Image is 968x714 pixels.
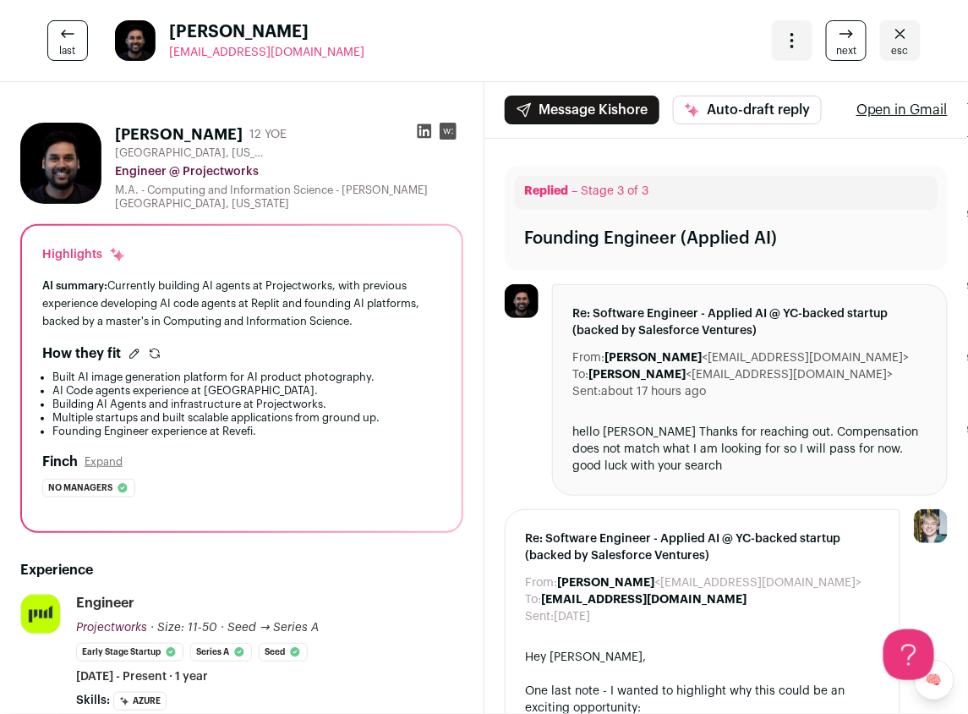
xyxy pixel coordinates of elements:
[76,643,183,662] li: Early Stage Startup
[542,594,747,606] b: [EMAIL_ADDRESS][DOMAIN_NAME]
[115,184,463,211] div: M.A. - Computing and Information Science - [PERSON_NAME][GEOGRAPHIC_DATA], [US_STATE]
[115,163,463,180] div: Engineer @ Projectworks
[190,643,252,662] li: Series A
[526,608,555,625] dt: Sent:
[169,20,364,44] span: [PERSON_NAME]
[42,277,441,330] div: Currently building AI agents at Projectworks, with previous experience developing AI code agents ...
[52,384,441,398] li: AI Code agents experience at [GEOGRAPHIC_DATA].
[42,280,107,291] span: AI summary:
[115,20,156,61] img: c21646a4a1e302dcd31831e756eab7b89976c8857cbbefcf18b345ae4e2c0e95
[150,622,217,634] span: · Size: 11-50
[52,411,441,425] li: Multiple startups and built scalable applications from ground up.
[85,455,123,469] button: Expand
[525,185,569,197] span: Replied
[52,398,441,411] li: Building AI Agents and infrastructure at Projectworks.
[555,608,591,625] dd: [DATE]
[76,594,134,612] div: Engineer
[505,96,659,124] button: Message Kishore
[582,185,649,197] span: Stage 3 of 3
[558,577,655,589] b: [PERSON_NAME]
[169,44,364,61] a: [EMAIL_ADDRESS][DOMAIN_NAME]
[113,692,167,711] li: Azure
[573,305,927,339] span: Re: Software Engineer - Applied AI @ YC-backed startup (backed by Salesforce Ventures)
[505,284,539,318] img: c21646a4a1e302dcd31831e756eab7b89976c8857cbbefcf18b345ae4e2c0e95
[589,366,894,383] dd: <[EMAIL_ADDRESS][DOMAIN_NAME]>
[249,126,287,143] div: 12 YOE
[52,371,441,384] li: Built AI image generation platform for AI product photography.
[573,383,602,400] dt: Sent:
[76,668,208,685] span: [DATE] - Present · 1 year
[605,352,703,364] b: [PERSON_NAME]
[572,185,578,197] span: –
[673,96,822,124] button: Auto-draft reply
[558,574,862,591] dd: <[EMAIL_ADDRESS][DOMAIN_NAME]>
[573,424,927,475] div: hello [PERSON_NAME] Thanks for reaching out. Compensation does not match what I am looking for so...
[526,591,542,608] dt: To:
[76,692,110,709] span: Skills:
[47,20,88,61] a: last
[836,44,856,58] span: next
[115,146,267,160] span: [GEOGRAPHIC_DATA], [US_STATE], [GEOGRAPHIC_DATA]
[42,343,121,364] h2: How they fit
[227,622,319,634] span: Seed → Series A
[42,452,78,472] h2: Finch
[526,649,880,666] div: Hey [PERSON_NAME],
[20,123,101,204] img: c21646a4a1e302dcd31831e756eab7b89976c8857cbbefcf18b345ae4e2c0e95
[826,20,867,61] a: next
[525,227,778,250] div: Founding Engineer (Applied AI)
[914,660,954,700] a: 🧠
[883,629,934,680] iframe: Help Scout Beacon - Open
[52,425,441,438] li: Founding Engineer experience at Revefi.
[605,349,910,366] dd: <[EMAIL_ADDRESS][DOMAIN_NAME]>
[573,349,605,366] dt: From:
[48,480,112,497] span: No managers
[526,530,880,564] span: Re: Software Engineer - Applied AI @ YC-backed startup (backed by Salesforce Ventures)
[914,509,948,543] img: 6494470-medium_jpg
[76,622,147,634] span: Projectworks
[21,595,60,634] img: 79283af4091a2872a30e61021632ac96bcdf169d647c8dacdf1a48e4a869d5de.jpg
[169,47,364,58] span: [EMAIL_ADDRESS][DOMAIN_NAME]
[573,366,589,383] dt: To:
[42,246,126,263] div: Highlights
[589,369,686,381] b: [PERSON_NAME]
[259,643,308,662] li: Seed
[526,574,558,591] dt: From:
[20,560,463,580] h2: Experience
[880,20,921,61] a: Close
[115,123,243,146] h1: [PERSON_NAME]
[60,44,76,58] span: last
[602,383,707,400] dd: about 17 hours ago
[221,619,224,636] span: ·
[892,44,909,58] span: esc
[856,100,948,120] a: Open in Gmail
[772,20,812,61] button: Open dropdown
